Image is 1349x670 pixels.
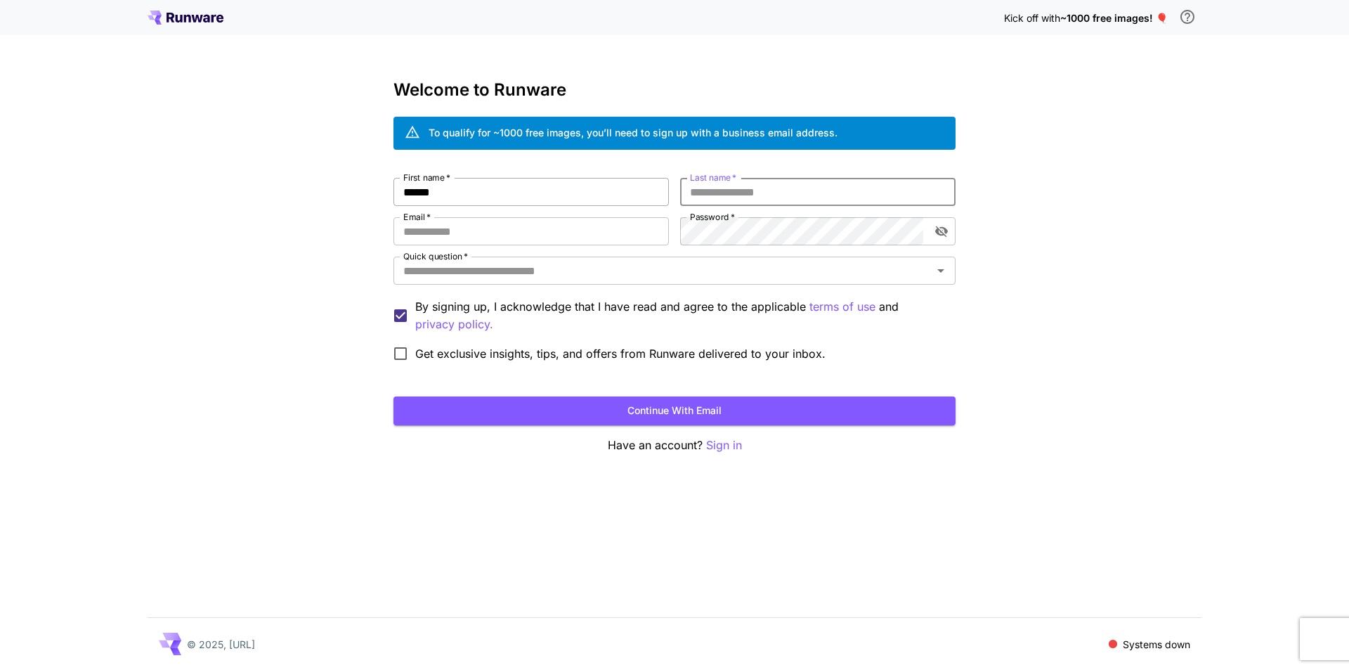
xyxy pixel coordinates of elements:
[415,316,493,333] p: privacy policy.
[1123,637,1190,652] p: Systems down
[403,172,450,183] label: First name
[690,211,735,223] label: Password
[929,219,954,244] button: toggle password visibility
[706,437,742,454] button: Sign in
[1060,12,1168,24] span: ~1000 free images! 🎈
[690,172,736,183] label: Last name
[931,261,951,281] button: Open
[809,298,875,316] p: terms of use
[187,637,255,652] p: © 2025, [URL]
[415,345,826,362] span: Get exclusive insights, tips, and offers from Runware delivered to your inbox.
[403,211,431,223] label: Email
[415,298,944,333] p: By signing up, I acknowledge that I have read and agree to the applicable and
[809,298,875,316] button: By signing up, I acknowledge that I have read and agree to the applicable and privacy policy.
[1004,12,1060,24] span: Kick off with
[393,397,956,425] button: Continue with email
[415,316,493,333] button: By signing up, I acknowledge that I have read and agree to the applicable terms of use and
[403,250,468,262] label: Quick question
[429,125,838,140] div: To qualify for ~1000 free images, you’ll need to sign up with a business email address.
[393,437,956,454] p: Have an account?
[393,80,956,100] h3: Welcome to Runware
[1173,3,1201,31] button: In order to qualify for free credit, you need to sign up with a business email address and click ...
